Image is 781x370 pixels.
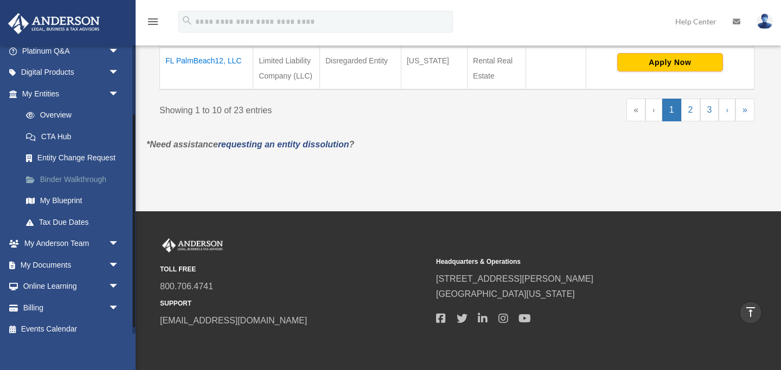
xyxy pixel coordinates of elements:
[719,99,735,121] a: Next
[159,99,449,118] div: Showing 1 to 10 of 23 entries
[160,47,253,89] td: FL PalmBeach12, LLC
[160,238,225,252] img: Anderson Advisors Platinum Portal
[8,297,136,319] a: Billingarrow_drop_down
[645,99,662,121] a: Previous
[5,13,103,34] img: Anderson Advisors Platinum Portal
[108,40,130,62] span: arrow_drop_down
[108,276,130,298] span: arrow_drop_down
[319,47,401,89] td: Disregarded Entity
[160,282,213,291] a: 800.706.4741
[15,211,136,233] a: Tax Due Dates
[436,256,705,268] small: Headquarters & Operations
[744,306,757,319] i: vertical_align_top
[739,301,762,324] a: vertical_align_top
[108,62,130,84] span: arrow_drop_down
[108,297,130,319] span: arrow_drop_down
[757,14,773,29] img: User Pic
[181,15,193,27] i: search
[108,83,130,105] span: arrow_drop_down
[681,99,700,121] a: 2
[8,319,136,340] a: Events Calendar
[146,15,159,28] i: menu
[146,140,354,149] em: *Need assistance ?
[15,105,130,126] a: Overview
[8,83,136,105] a: My Entitiesarrow_drop_down
[15,168,136,190] a: Binder Walkthrough
[253,47,320,89] td: Limited Liability Company (LLC)
[468,47,526,89] td: Rental Real Estate
[626,99,645,121] a: First
[662,99,681,121] a: 1
[8,233,136,255] a: My Anderson Teamarrow_drop_down
[15,190,136,212] a: My Blueprint
[160,298,428,309] small: SUPPORT
[160,264,428,275] small: TOLL FREE
[108,233,130,255] span: arrow_drop_down
[8,276,136,297] a: Online Learningarrow_drop_down
[218,140,349,149] a: requesting an entity dissolution
[436,289,575,298] a: [GEOGRAPHIC_DATA][US_STATE]
[8,40,136,62] a: Platinum Q&Aarrow_drop_down
[700,99,719,121] a: 3
[8,254,136,276] a: My Documentsarrow_drop_down
[436,274,593,283] a: [STREET_ADDRESS][PERSON_NAME]
[735,99,754,121] a: Last
[617,53,723,72] button: Apply Now
[401,47,467,89] td: [US_STATE]
[108,254,130,276] span: arrow_drop_down
[8,62,136,83] a: Digital Productsarrow_drop_down
[160,316,307,325] a: [EMAIL_ADDRESS][DOMAIN_NAME]
[15,147,136,169] a: Entity Change Request
[15,126,136,147] a: CTA Hub
[146,19,159,28] a: menu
